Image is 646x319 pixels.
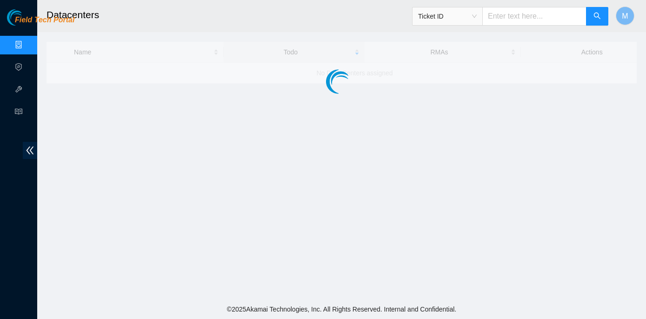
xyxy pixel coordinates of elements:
[23,142,37,159] span: double-left
[482,7,586,26] input: Enter text here...
[586,7,608,26] button: search
[616,7,634,25] button: M
[622,10,628,22] span: M
[7,17,74,29] a: Akamai TechnologiesField Tech Portal
[15,104,22,122] span: read
[15,16,74,25] span: Field Tech Portal
[593,12,601,21] span: search
[37,299,646,319] footer: © 2025 Akamai Technologies, Inc. All Rights Reserved. Internal and Confidential.
[7,9,47,26] img: Akamai Technologies
[418,9,477,23] span: Ticket ID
